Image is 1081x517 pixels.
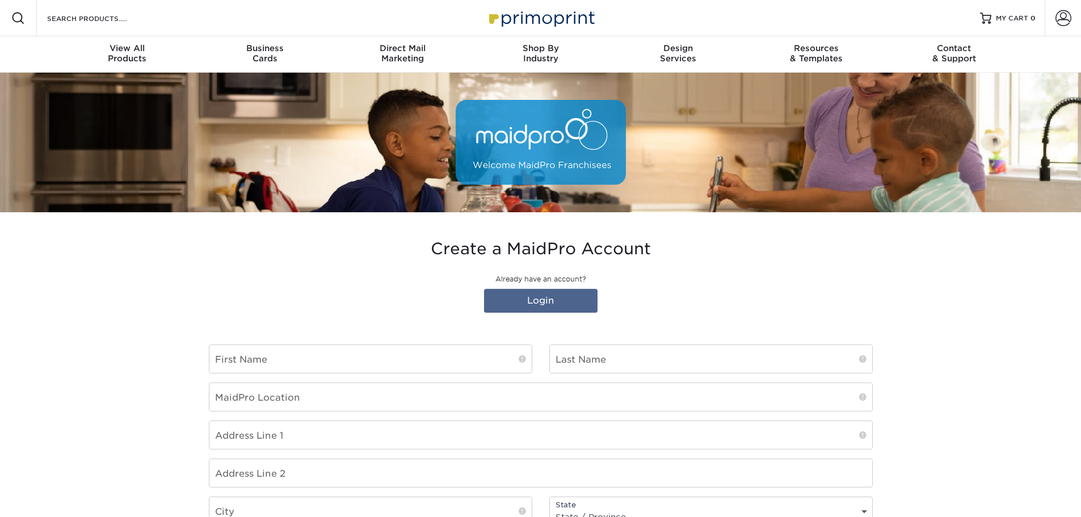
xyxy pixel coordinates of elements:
a: Direct MailMarketing [334,36,472,73]
a: Contact& Support [885,36,1023,73]
span: Business [196,43,334,53]
div: Industry [472,43,609,64]
div: Marketing [334,43,472,64]
div: Services [609,43,747,64]
img: Primoprint [484,6,598,30]
a: DesignServices [609,36,747,73]
a: Resources& Templates [747,36,885,73]
span: View All [58,43,196,53]
a: View AllProducts [58,36,196,73]
span: 0 [1030,14,1036,22]
a: BusinessCards [196,36,334,73]
img: MaidPro [456,100,626,185]
div: & Templates [747,43,885,64]
a: Login [484,289,598,313]
div: Products [58,43,196,64]
div: & Support [885,43,1023,64]
span: Shop By [472,43,609,53]
a: Shop ByIndustry [472,36,609,73]
span: Design [609,43,747,53]
span: MY CART [996,14,1028,23]
span: Resources [747,43,885,53]
span: Direct Mail [334,43,472,53]
p: Already have an account? [209,274,873,284]
input: SEARCH PRODUCTS..... [46,11,157,25]
span: Contact [885,43,1023,53]
h3: Create a MaidPro Account [209,239,873,259]
div: Cards [196,43,334,64]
